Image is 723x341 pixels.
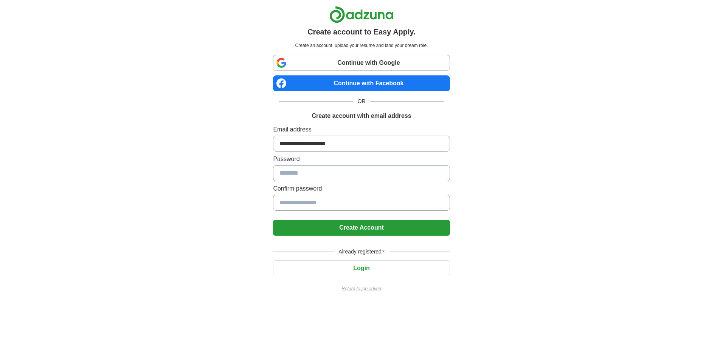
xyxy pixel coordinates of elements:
[273,184,450,193] label: Confirm password
[273,285,450,292] a: Return to job advert
[329,6,394,23] img: Adzuna logo
[273,75,450,91] a: Continue with Facebook
[307,26,416,38] h1: Create account to Easy Apply.
[273,260,450,276] button: Login
[353,97,370,105] span: OR
[273,55,450,71] a: Continue with Google
[334,248,389,256] span: Already registered?
[273,265,450,271] a: Login
[273,125,450,134] label: Email address
[273,155,450,164] label: Password
[275,42,448,49] p: Create an account, upload your resume and land your dream role.
[273,220,450,236] button: Create Account
[312,111,411,120] h1: Create account with email address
